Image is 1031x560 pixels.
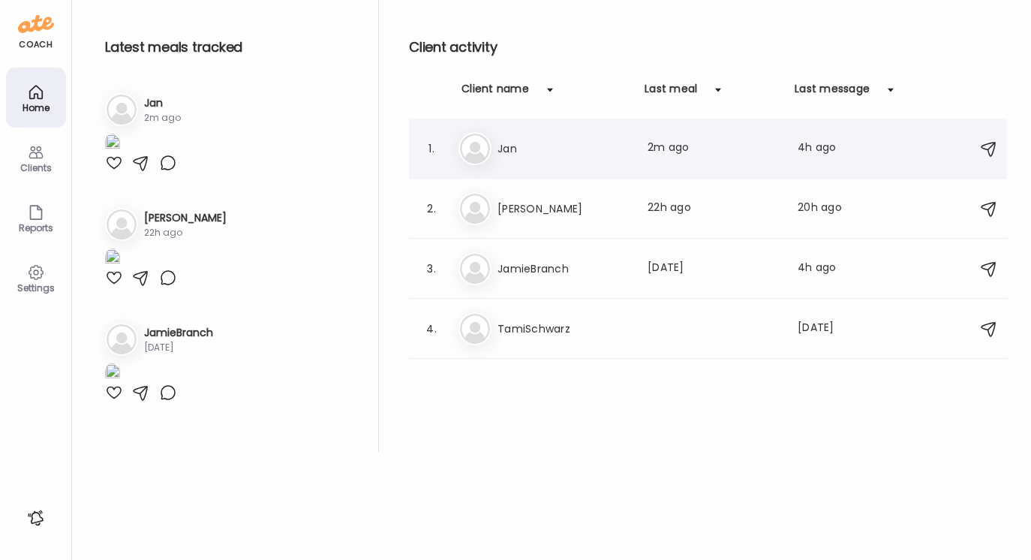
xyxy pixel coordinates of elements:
img: images%2F34M9xvfC7VOFbuVuzn79gX2qEI22%2FxblQqfftzWHXtG4tEJ56%2FqdsgRZTMzJeqLkS8PP4q_1080 [105,248,120,269]
div: [DATE] [648,260,780,278]
img: bg-avatar-default.svg [107,95,137,125]
div: Reports [9,223,63,233]
img: bg-avatar-default.svg [460,254,490,284]
div: 22h ago [648,200,780,218]
div: Last meal [645,81,697,105]
div: Client name [461,81,529,105]
h2: Client activity [409,36,1007,59]
img: bg-avatar-default.svg [107,209,137,239]
img: bg-avatar-default.svg [460,134,490,164]
img: bg-avatar-default.svg [460,194,490,224]
h2: Latest meals tracked [105,36,354,59]
div: Clients [9,163,63,173]
img: bg-avatar-default.svg [460,314,490,344]
div: 1. [422,140,440,158]
div: 22h ago [144,226,227,239]
img: bg-avatar-default.svg [107,324,137,354]
img: images%2FgxsDnAh2j9WNQYhcT5jOtutxUNC2%2FigDkTkLQC45ljD5VoDXp%2FEMq1wA6J0z3GOGcxuSLI_1080 [105,134,120,154]
div: Home [9,103,63,113]
div: 2m ago [144,111,181,125]
h3: [PERSON_NAME] [144,210,227,226]
div: 3. [422,260,440,278]
div: Settings [9,283,63,293]
div: Last message [795,81,870,105]
h3: JamieBranch [144,325,213,341]
div: 4. [422,320,440,338]
div: 4h ago [798,260,856,278]
div: 2m ago [648,140,780,158]
h3: JamieBranch [497,260,630,278]
div: 20h ago [798,200,856,218]
h3: TamiSchwarz [497,320,630,338]
div: 2. [422,200,440,218]
div: [DATE] [144,341,213,354]
img: images%2FXImTVQBs16eZqGQ4AKMzePIDoFr2%2Fv4BzdVf0LkiG8IUrWa5l%2FJN8mV10JXwwzb15rJvz8_1080 [105,363,120,384]
h3: [PERSON_NAME] [497,200,630,218]
div: coach [19,38,53,51]
div: 4h ago [798,140,856,158]
img: ate [18,12,54,36]
div: [DATE] [798,320,856,338]
h3: Jan [497,140,630,158]
h3: Jan [144,95,181,111]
